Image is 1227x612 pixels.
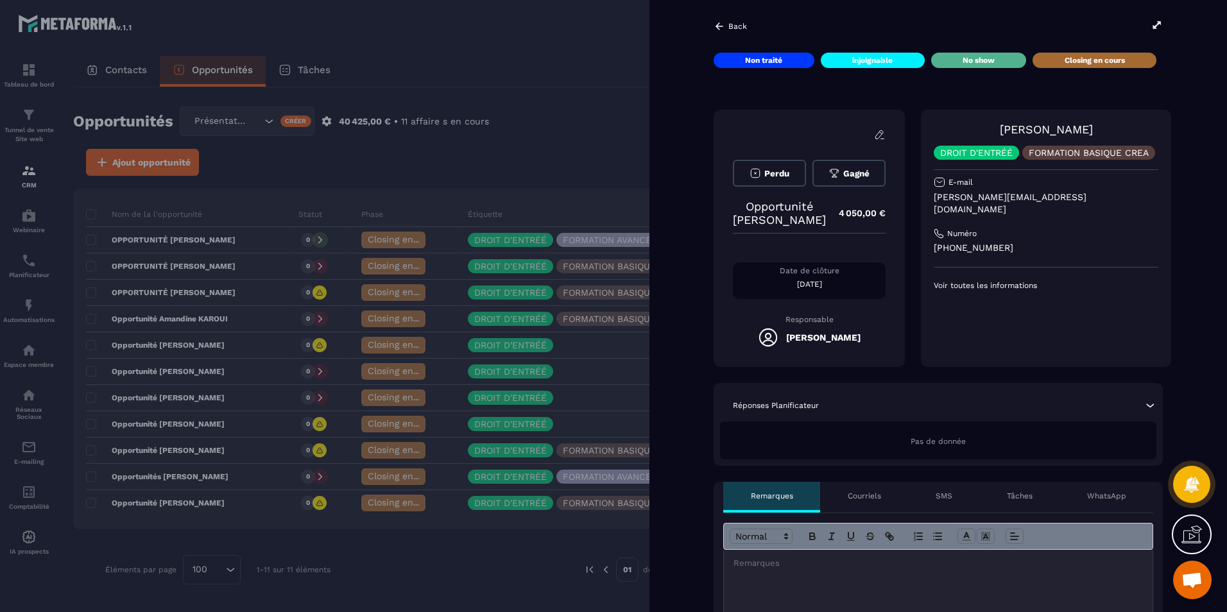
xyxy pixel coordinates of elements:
p: Opportunité [PERSON_NAME] [733,200,826,226]
span: Pas de donnée [911,437,966,446]
button: Perdu [733,160,806,187]
p: WhatsApp [1087,491,1126,501]
p: [DATE] [733,279,886,289]
button: Gagné [812,160,886,187]
span: Perdu [764,169,789,178]
p: Remarques [751,491,793,501]
p: Tâches [1007,491,1033,501]
p: Responsable [733,315,886,324]
p: Non traité [745,55,782,65]
h5: [PERSON_NAME] [786,332,861,343]
p: injoignable [852,55,893,65]
p: Back [728,22,747,31]
p: Réponses Planificateur [733,400,819,411]
div: Ouvrir le chat [1173,561,1212,599]
p: [PHONE_NUMBER] [934,242,1158,254]
p: DROIT D'ENTRÉÉ [940,148,1013,157]
p: [PERSON_NAME][EMAIL_ADDRESS][DOMAIN_NAME] [934,191,1158,216]
p: Voir toutes les informations [934,280,1158,291]
p: E-mail [948,177,973,187]
a: [PERSON_NAME] [1000,123,1093,136]
p: Numéro [947,228,977,239]
p: Date de clôture [733,266,886,276]
p: Courriels [848,491,881,501]
span: Gagné [843,169,870,178]
p: No show [963,55,995,65]
p: FORMATION BASIQUE CREA [1029,148,1149,157]
p: Closing en cours [1065,55,1125,65]
p: 4 050,00 € [826,201,886,226]
p: SMS [936,491,952,501]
